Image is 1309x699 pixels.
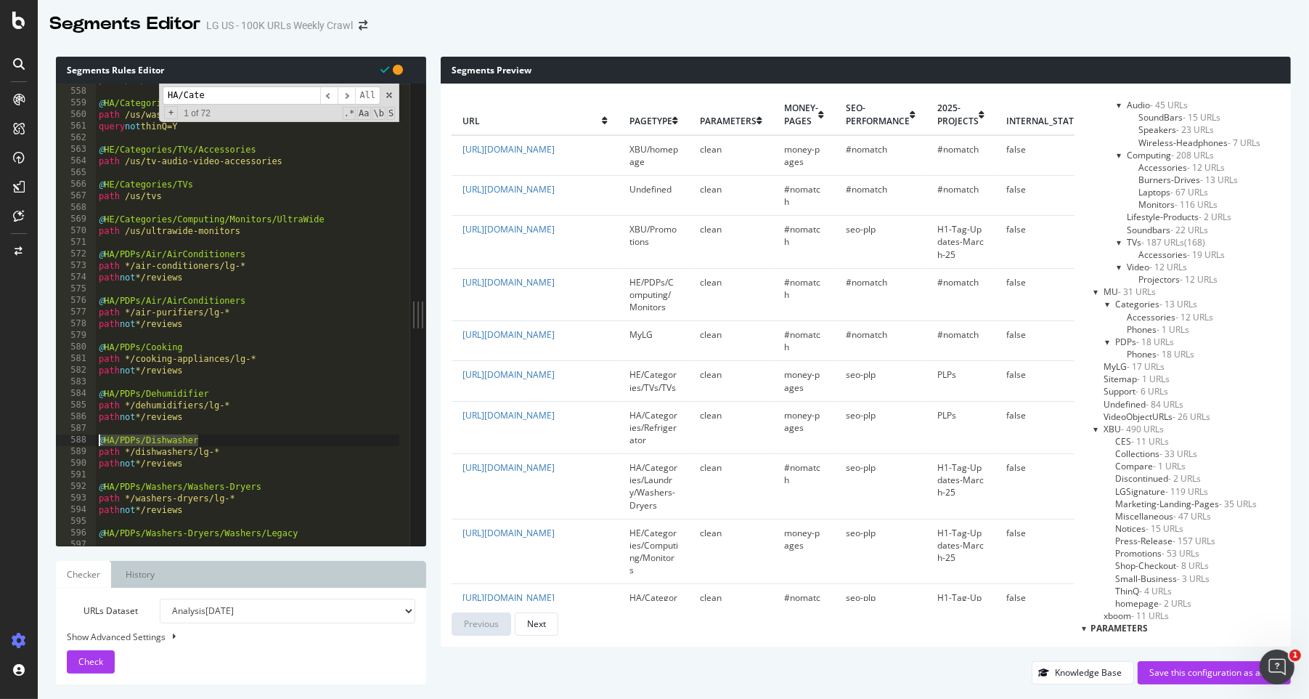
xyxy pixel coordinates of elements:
[629,591,677,616] span: HA/Categories/Cooking
[629,276,674,313] span: HE/PDPs/Computing/Monitors
[56,446,96,458] div: 589
[846,276,887,288] span: #nomatch
[1006,223,1026,235] span: false
[56,260,96,272] div: 573
[1138,186,1208,198] span: Click to filter pagetype on HE/PDPs/Computing/Laptops
[1115,559,1209,572] span: Click to filter pagetype on XBU/Shop-Checkout
[1104,385,1168,397] span: Click to filter pagetype on Support
[320,86,338,105] span: ​
[1104,634,1175,647] span: Click to filter parameters on clean
[1115,522,1183,535] span: Click to filter pagetype on XBU/Notices
[164,106,178,119] span: Toggle Replace mode
[784,328,820,353] span: #nomatch
[1121,423,1164,435] span: - 490 URLs
[937,527,984,564] span: H1-Tag-Updates-March-25
[56,330,96,342] div: 579
[1104,610,1169,622] span: Click to filter pagetype on xboom
[163,86,320,105] input: Search for
[1127,323,1189,336] span: Click to filter pagetype on MU/Categories/Phones
[1032,661,1134,684] button: Knowledge Base
[937,276,979,288] span: #nomatch
[700,143,722,155] span: clean
[1127,99,1188,111] span: Click to filter pagetype on HE/PDPs/Audio and its children
[1115,498,1257,510] span: Click to filter pagetype on XBU/Marketing-Landing-Pages
[937,328,979,341] span: #nomatch
[1127,311,1213,323] span: Click to filter pagetype on MU/Categories/Accessories
[700,328,722,341] span: clean
[1125,634,1175,647] span: - 2,017 URLs
[56,307,96,318] div: 577
[1138,249,1225,261] span: Click to filter pagetype on HE/PDPs/TVs/Accessories
[56,225,96,237] div: 570
[937,409,956,421] span: PLPs
[343,107,356,120] span: RegExp Search
[1289,650,1301,661] span: 1
[1173,510,1211,522] span: - 47 URLs
[1127,360,1165,373] span: - 17 URLs
[1177,573,1210,585] span: - 3 URLs
[1138,198,1218,211] span: Click to filter pagetype on HE/PDPs/Computing/Monitors
[56,179,96,190] div: 566
[629,527,678,576] span: HE/Categories/Computing/Monitors
[56,214,96,225] div: 569
[206,18,353,33] div: LG US - 100K URLs Weekly Crawl
[1006,527,1026,539] span: false
[462,143,555,155] a: [URL][DOMAIN_NAME]
[1162,547,1199,559] span: - 53 URLs
[1127,348,1194,360] span: Click to filter pagetype on MU/PDPs/Phones
[462,461,555,474] a: [URL][DOMAIN_NAME]
[515,613,558,636] button: Next
[452,613,511,636] button: Previous
[1104,411,1210,423] span: Click to filter pagetype on VideoObjectURLs
[937,102,979,126] span: 2025-Projects
[1104,373,1170,385] span: Click to filter pagetype on Sitemap
[1157,348,1194,360] span: - 18 URLs
[1127,149,1214,161] span: Click to filter pagetype on HE/PDPs/Computing and its children
[355,86,381,105] span: Alt-Enter
[846,183,887,195] span: #nomatch
[357,107,370,120] span: CaseSensitive Search
[846,143,887,155] span: #nomatch
[1115,336,1174,348] span: Click to filter pagetype on MU/PDPs and its children
[1165,485,1208,498] span: - 119 URLs
[56,631,404,643] div: Show Advanced Settings
[1115,510,1211,522] span: Click to filter pagetype on XBU/Miscellaneous
[1138,137,1260,149] span: Click to filter pagetype on HE/PDPs/Audio/Wireless-Headphones
[937,183,979,195] span: #nomatch
[1184,236,1205,249] span: Click to filter pagetype on HE/PDPs/TVs
[1199,211,1231,223] span: - 2 URLs
[1006,276,1026,288] span: false
[1170,186,1208,198] span: - 67 URLs
[784,368,820,393] span: money-pages
[1006,368,1026,381] span: false
[56,237,96,249] div: 571
[937,368,956,381] span: PLPs
[387,107,395,120] span: Search In Selection
[462,591,555,604] a: [URL][DOMAIN_NAME]
[1180,273,1218,286] span: - 12 URLs
[1146,398,1183,411] span: - 84 URLs
[846,368,876,381] span: seo-plp
[56,376,96,388] div: 583
[629,409,677,446] span: HA/Categories/Refrigerator
[338,86,355,105] span: ​
[56,435,96,446] div: 588
[56,97,96,109] div: 559
[56,481,96,493] div: 592
[1006,409,1026,421] span: false
[56,423,96,435] div: 587
[464,618,499,630] div: Previous
[700,409,722,421] span: clean
[700,115,757,127] span: parameters
[1127,224,1208,236] span: Click to filter pagetype on HE/PDPs/Soundbars
[1149,666,1279,679] div: Save this configuration as active
[846,102,910,126] span: seo-performance
[462,115,602,127] span: url
[462,527,555,539] a: [URL][DOMAIN_NAME]
[846,409,876,421] span: seo-plp
[1115,460,1186,472] span: Click to filter pagetype on XBU/Compare
[1115,547,1199,559] span: Click to filter pagetype on XBU/Promotions
[1006,115,1082,127] span: internal_static
[1187,161,1225,174] span: - 12 URLs
[49,12,200,36] div: Segments Editor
